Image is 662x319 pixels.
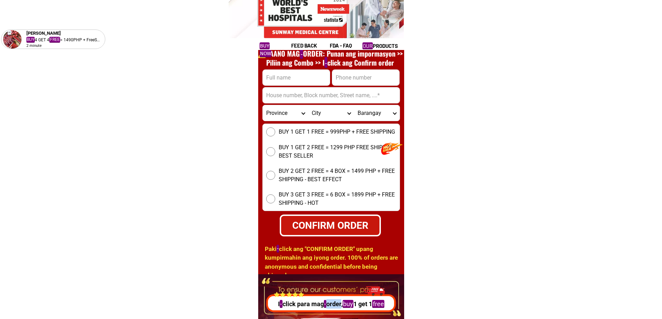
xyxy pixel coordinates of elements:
[260,42,270,49] mark: buy
[263,70,330,85] input: Input full_name
[279,143,400,160] span: BUY 1 GET 2 FREE = 1299 PHP FREE SHIPPING - BEST SELLER
[354,105,400,121] select: Select commune
[260,50,271,57] mark: now
[362,42,373,49] mark: our
[265,245,402,280] h1: Paki click ang "CONFIRM ORDER" upang kumpirmahin ang iyong order. 100% of orders are anonymous an...
[263,87,400,103] input: Input address
[332,70,399,85] input: Input phone_number
[263,299,397,309] p: I click para mag order, 1 get 1
[266,127,275,136] input: BUY 1 GET 1 FREE = 999PHP + FREE SHIPPING
[279,167,400,184] span: BUY 2 GET 2 FREE = 4 BOX = 1499 PHP + FREE SHIPPING - BEST EFFECT
[291,42,329,50] h1: feed back
[277,245,279,252] mark: -
[330,42,369,50] h1: fda - FAQ
[371,300,383,308] mark: free
[325,57,327,68] mark: -
[266,171,275,180] input: BUY 2 GET 2 FREE = 4 BOX = 1499 PHP + FREE SHIPPING - BEST EFFECT
[266,194,275,203] input: BUY 3 GET 3 FREE = 6 BOX = 1899 PHP + FREE SHIPPING - HOT
[308,105,354,121] select: Select district
[362,42,403,50] h1: products
[254,49,406,67] h1: ⚠️️PAANO MAG ORDER: Punan ang impormasyon >> Piliin ang Combo >> I click ang Confirm order
[300,48,303,59] mark: -
[279,128,395,136] span: BUY 1 GET 1 FREE = 999PHP + FREE SHIPPING
[279,300,281,308] mark: -
[342,300,352,308] mark: buy
[281,218,380,233] div: CONFIRM ORDER
[279,191,400,207] span: BUY 3 GET 3 FREE = 6 BOX = 1899 PHP + FREE SHIPPING - HOT
[323,300,325,308] mark: -
[266,147,275,156] input: BUY 1 GET 2 FREE = 1299 PHP FREE SHIPPING - BEST SELLER
[263,105,308,121] select: Select province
